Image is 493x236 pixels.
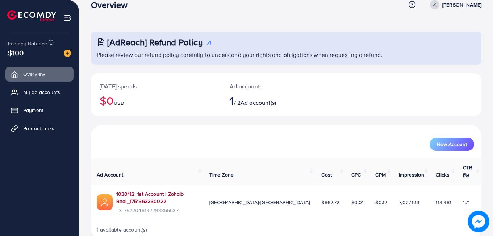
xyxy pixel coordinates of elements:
[23,88,60,96] span: My ad accounts
[97,171,124,178] span: Ad Account
[8,40,47,47] span: Ecomdy Balance
[64,50,71,57] img: image
[436,199,451,206] span: 119,981
[64,14,72,22] img: menu
[5,85,74,99] a: My ad accounts
[230,92,234,109] span: 1
[437,142,467,147] span: New Account
[5,67,74,81] a: Overview
[8,47,24,58] span: $100
[7,10,56,21] img: logo
[116,207,198,214] span: ID: 7522048192293355537
[5,103,74,117] a: Payment
[375,171,385,178] span: CPM
[209,199,310,206] span: [GEOGRAPHIC_DATA]/[GEOGRAPHIC_DATA]
[430,138,474,151] button: New Account
[100,82,212,91] p: [DATE] spends
[116,190,198,205] a: 1030112_1st Account | Zohaib Bhai_1751363330022
[5,121,74,136] a: Product Links
[23,107,43,114] span: Payment
[209,171,234,178] span: Time Zone
[399,199,419,206] span: 7,027,513
[23,70,45,78] span: Overview
[97,194,113,210] img: ic-ads-acc.e4c84228.svg
[468,211,489,232] img: image
[463,164,472,178] span: CTR (%)
[230,82,310,91] p: Ad accounts
[351,171,361,178] span: CPC
[442,0,481,9] p: [PERSON_NAME]
[114,99,124,107] span: USD
[375,199,387,206] span: $0.12
[321,171,332,178] span: Cost
[463,199,470,206] span: 1.71
[97,50,477,59] p: Please review our refund policy carefully to understand your rights and obligations when requesti...
[351,199,364,206] span: $0.01
[399,171,424,178] span: Impression
[230,94,310,107] h2: / 2
[321,199,339,206] span: $862.72
[241,99,276,107] span: Ad account(s)
[107,37,203,47] h3: [AdReach] Refund Policy
[436,171,450,178] span: Clicks
[100,94,212,107] h2: $0
[23,125,54,132] span: Product Links
[97,226,147,233] span: 1 available account(s)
